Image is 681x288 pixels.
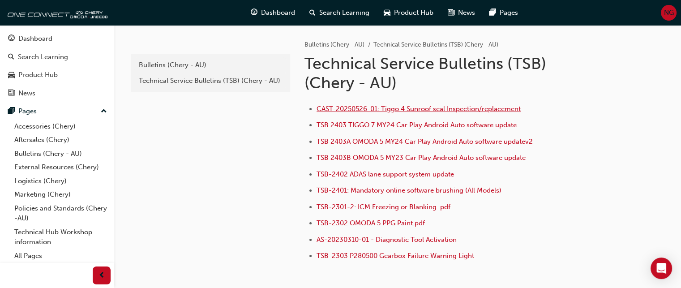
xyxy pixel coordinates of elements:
a: Logistics (Chery) [11,174,111,188]
div: News [18,88,35,99]
a: Policies and Standards (Chery -AU) [11,202,111,225]
a: Dashboard [4,30,111,47]
div: Product Hub [18,70,58,80]
a: Accessories (Chery) [11,120,111,133]
a: TSB 2403B OMODA 5 MY23 Car Play Android Auto software update [317,154,526,162]
a: car-iconProduct Hub [377,4,441,22]
a: TSB 2403A OMODA 5 MY24 Car Play Android Auto software updatev2 [317,138,533,146]
a: Bulletins (Chery - AU) [134,57,287,73]
h1: Technical Service Bulletins (TSB) (Chery - AU) [304,54,598,93]
button: DashboardSearch LearningProduct HubNews [4,29,111,103]
a: news-iconNews [441,4,482,22]
a: External Resources (Chery) [11,160,111,174]
a: pages-iconPages [482,4,525,22]
a: TSB-2303 P280500 Gearbox Failure Warning Light [317,252,474,260]
a: guage-iconDashboard [244,4,302,22]
span: up-icon [101,106,107,117]
span: news-icon [448,7,454,18]
a: News [4,85,111,102]
a: TSB-2402 ADAS lane support system update [317,170,454,178]
span: news-icon [8,90,15,98]
a: search-iconSearch Learning [302,4,377,22]
a: CAST-20250526-01: Tiggo 4 Sunroof seal Inspection/replacement [317,105,521,113]
span: Dashboard [261,8,295,18]
div: Technical Service Bulletins (TSB) (Chery - AU) [139,76,282,86]
span: prev-icon [99,270,105,281]
button: Pages [4,103,111,120]
span: Product Hub [394,8,433,18]
div: Open Intercom Messenger [651,258,672,279]
a: Aftersales (Chery) [11,133,111,147]
div: Dashboard [18,34,52,44]
span: guage-icon [251,7,257,18]
a: Marketing (Chery) [11,188,111,202]
span: Search Learning [319,8,369,18]
span: search-icon [8,53,14,61]
a: TSB-2301-2: ICM Freezing or Blanking .pdf [317,203,450,211]
img: oneconnect [4,4,107,21]
span: pages-icon [489,7,496,18]
span: Pages [500,8,518,18]
a: All Pages [11,249,111,263]
a: Technical Hub Workshop information [11,225,111,249]
span: News [458,8,475,18]
div: Pages [18,106,37,116]
a: Bulletins (Chery - AU) [11,147,111,161]
a: Bulletins (Chery - AU) [304,41,364,48]
a: TSB 2403 TIGGO 7 MY24 Car Play Android Auto software update [317,121,517,129]
span: guage-icon [8,35,15,43]
span: car-icon [384,7,390,18]
a: AS-20230310-01 - Diagnostic Tool Activation [317,236,457,244]
div: Bulletins (Chery - AU) [139,60,282,70]
div: Search Learning [18,52,68,62]
button: NG [661,5,677,21]
span: car-icon [8,71,15,79]
a: Technical Service Bulletins (TSB) (Chery - AU) [134,73,287,89]
a: Product Hub [4,67,111,83]
a: Search Learning [4,49,111,65]
a: TSB-2302 OMODA 5 PPG Paint.pdf [317,219,425,227]
a: TSB-2401: Mandatory online software brushing (All Models) [317,186,501,194]
span: pages-icon [8,107,15,116]
span: NG [664,8,674,18]
li: Technical Service Bulletins (TSB) (Chery - AU) [373,40,498,50]
span: search-icon [309,7,316,18]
